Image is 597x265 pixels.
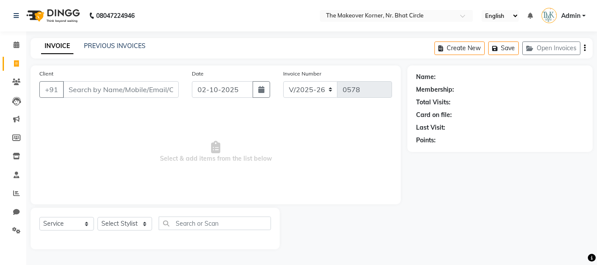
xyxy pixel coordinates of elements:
[488,41,519,55] button: Save
[416,110,452,120] div: Card on file:
[159,217,271,230] input: Search or Scan
[84,42,146,50] a: PREVIOUS INVOICES
[41,38,73,54] a: INVOICE
[192,70,204,78] label: Date
[522,41,580,55] button: Open Invoices
[541,8,557,23] img: Admin
[416,98,451,107] div: Total Visits:
[416,85,454,94] div: Membership:
[39,70,53,78] label: Client
[416,136,436,145] div: Points:
[96,3,135,28] b: 08047224946
[63,81,179,98] input: Search by Name/Mobile/Email/Code
[416,72,436,82] div: Name:
[39,108,392,196] span: Select & add items from the list below
[39,81,64,98] button: +91
[22,3,82,28] img: logo
[283,70,321,78] label: Invoice Number
[416,123,445,132] div: Last Visit:
[434,41,485,55] button: Create New
[561,11,580,21] span: Admin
